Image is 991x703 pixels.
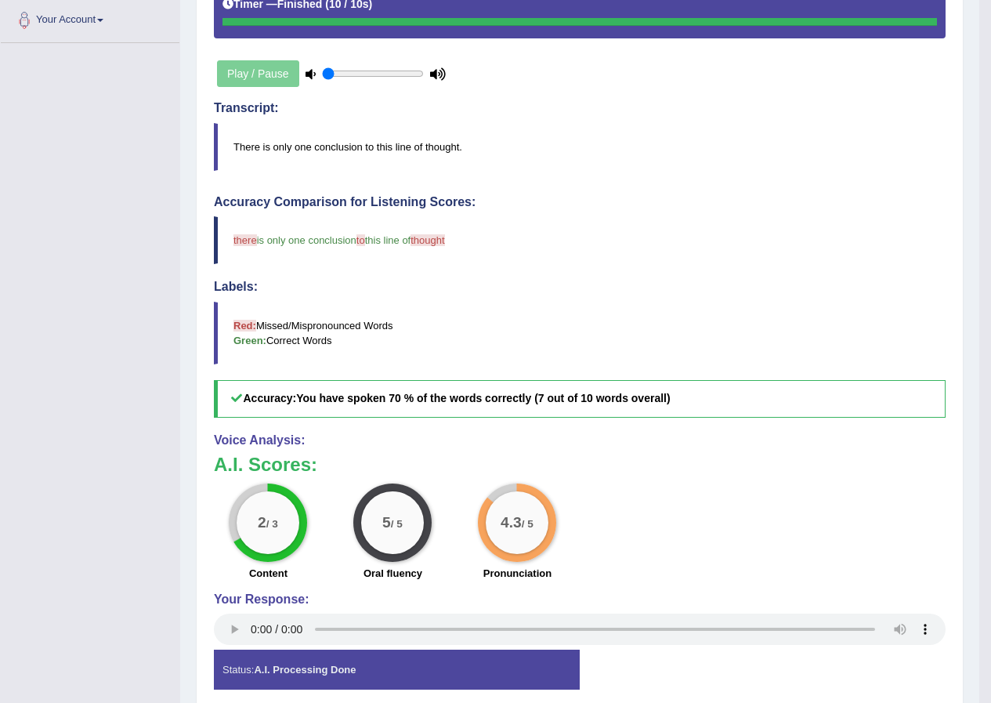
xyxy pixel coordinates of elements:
[363,566,422,581] label: Oral fluency
[214,650,580,690] div: Status:
[214,380,946,417] h5: Accuracy:
[233,234,257,246] span: there
[214,280,946,294] h4: Labels:
[233,335,266,346] b: Green:
[259,513,267,531] big: 2
[214,302,946,364] blockquote: Missed/Mispronounced Words Correct Words
[391,518,403,530] small: / 5
[365,234,411,246] span: this line of
[501,513,523,531] big: 4.3
[483,566,552,581] label: Pronunciation
[214,454,317,475] b: A.I. Scores:
[214,195,946,209] h4: Accuracy Comparison for Listening Scores:
[233,320,256,332] b: Red:
[383,513,392,531] big: 5
[411,234,444,246] span: thought
[522,518,533,530] small: / 5
[266,518,278,530] small: / 3
[214,433,946,448] h4: Voice Analysis:
[214,592,946,607] h4: Your Response:
[214,123,946,171] blockquote: There is only one conclusion to this line of thought.
[296,392,670,404] b: You have spoken 70 % of the words correctly (7 out of 10 words overall)
[254,664,356,676] strong: A.I. Processing Done
[257,234,356,246] span: is only one conclusion
[214,101,946,115] h4: Transcript:
[356,234,365,246] span: to
[249,566,288,581] label: Content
